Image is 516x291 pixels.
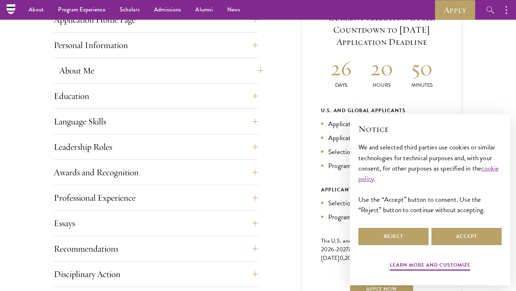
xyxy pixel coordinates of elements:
button: Education [54,87,258,105]
h2: 20 [362,54,402,81]
span: -202 [334,245,346,254]
span: The U.S. and Global application for the class of 202 [321,237,431,254]
h2: Notice [358,123,502,135]
button: Recommendations [54,240,258,257]
button: About Me [59,62,263,79]
button: Learn more and customize [390,261,470,272]
div: U.S. and Global Applicants [321,106,442,115]
div: We and selected third parties use cookies or similar technologies for technical purposes and, wit... [358,142,502,215]
button: Reject [358,228,429,245]
li: Application Deadline: [DATE] 3 p.m. EDT [321,133,442,143]
h2: 26 [321,54,362,81]
button: Essays [54,215,258,232]
span: to [DATE] [321,245,425,262]
p: Minutes [402,81,442,89]
button: Disciplinary Action [54,266,258,283]
li: Program Begins: [DATE] [321,161,442,171]
span: 6 [331,245,334,254]
h2: 50 [402,54,442,81]
div: APPLICANTS WITH CHINESE PASSPORTS [321,185,442,194]
p: Hours [362,81,402,89]
span: 0 [340,254,343,262]
button: Leadership Roles [54,138,258,156]
button: Personal Information [54,37,258,54]
p: Days [321,81,362,89]
button: Accept [431,228,502,245]
li: Selection Cycle: [DATE] – [DATE] [321,198,442,208]
li: Application [321,119,442,129]
button: Professional Experience [54,189,258,206]
a: cookie policy [358,163,499,184]
h5: Current Selection Cycle: Countdown to [DATE] Application Deadline [321,11,442,48]
button: Language Skills [54,113,258,130]
span: , [343,254,345,262]
button: Awards and Recognition [54,164,258,181]
li: Selection Cycle: [DATE] – [DATE] [321,147,442,157]
li: Program Begins: [DATE] [321,212,442,222]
